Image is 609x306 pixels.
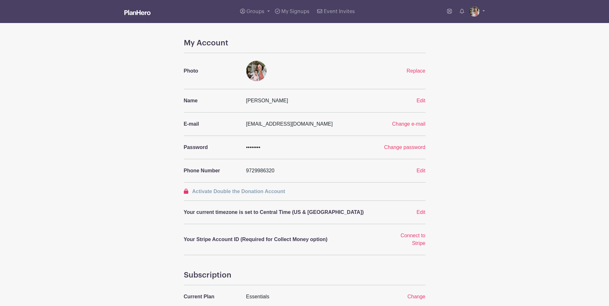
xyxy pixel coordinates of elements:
img: logo_white-6c42ec7e38ccf1d336a20a19083b03d10ae64f83f12c07503d8b9e83406b4c7d.svg [124,10,151,15]
span: Groups [246,9,264,14]
p: Password [184,144,238,151]
a: Connect to Stripe [401,233,425,246]
span: My Signups [281,9,309,14]
img: 2D9E7793-2FB3-4991-8B6A-AACF7A97B1E4.jpeg [246,61,267,81]
h4: My Account [184,38,426,48]
div: Essentials [242,293,388,301]
a: Edit [417,209,426,215]
h4: Subscription [184,271,426,280]
a: Replace [407,68,426,74]
div: [PERSON_NAME] [242,97,388,105]
a: Edit [417,168,426,173]
a: Change e-mail [392,121,425,127]
img: 2D9E7793-2FB3-4991-8B6A-AACF7A97B1E4.jpeg [469,6,480,17]
div: [EMAIL_ADDRESS][DOMAIN_NAME] [242,120,367,128]
a: Edit [417,98,426,103]
p: Your current timezone is set to Central Time (US & [GEOGRAPHIC_DATA]) [184,208,384,216]
p: Photo [184,67,238,75]
span: Activate Double the Donation Account [192,189,285,194]
p: Phone Number [184,167,238,175]
span: Event Invites [324,9,355,14]
p: Your Stripe Account ID (Required for Collect Money option) [184,236,384,243]
p: Current Plan [184,293,238,301]
a: Change [407,294,425,299]
span: •••••••• [246,145,261,150]
a: Change password [384,145,426,150]
p: Name [184,97,238,105]
div: 9729986320 [242,167,388,175]
p: E-mail [184,120,238,128]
